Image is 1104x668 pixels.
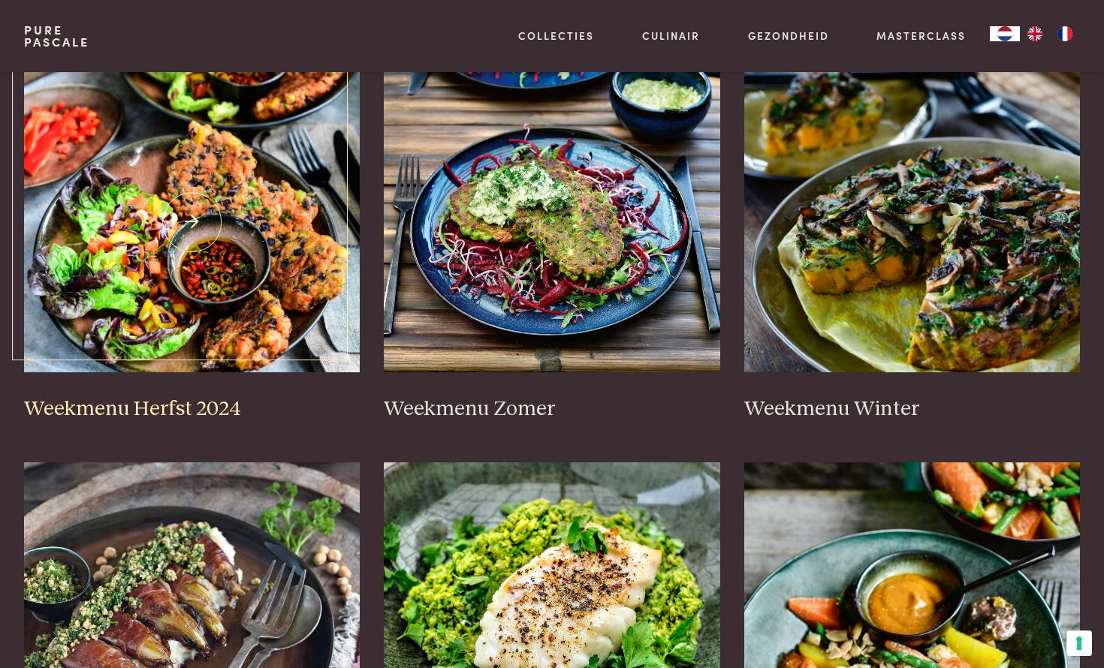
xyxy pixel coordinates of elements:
[748,28,829,44] a: Gezondheid
[24,396,360,423] h3: Weekmenu Herfst 2024
[744,72,1081,372] img: Weekmenu Winter
[1066,630,1092,656] button: Uw voorkeuren voor toestemming voor trackingtechnologieën
[990,26,1080,41] aside: Language selected: Nederlands
[990,26,1020,41] div: Language
[384,396,720,423] h3: Weekmenu Zomer
[744,72,1081,422] a: Weekmenu Winter Weekmenu Winter
[1020,26,1080,41] ul: Language list
[744,396,1081,423] h3: Weekmenu Winter
[24,24,89,48] a: PurePascale
[876,28,966,44] a: Masterclass
[518,28,594,44] a: Collecties
[990,26,1020,41] a: NL
[642,28,700,44] a: Culinair
[384,72,720,422] a: Weekmenu Zomer Weekmenu Zomer
[1020,26,1050,41] a: EN
[384,72,720,372] img: Weekmenu Zomer
[24,72,360,372] img: Weekmenu Herfst 2024
[24,72,360,422] a: Weekmenu Herfst 2024 Weekmenu Herfst 2024
[1050,26,1080,41] a: FR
